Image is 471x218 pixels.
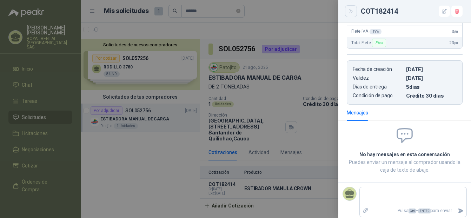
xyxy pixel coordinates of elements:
p: Crédito 30 días [406,93,457,99]
p: Días de entrega [353,84,403,90]
div: Flex [372,39,386,47]
button: Close [347,7,355,15]
div: Mensajes [347,109,368,117]
span: ENTER [418,209,431,213]
p: 5 dias [406,84,457,90]
span: ,80 [454,41,458,45]
span: Ctrl [409,209,416,213]
div: 19 % [370,29,382,34]
span: ,80 [454,30,458,34]
p: Pulsa + para enviar [372,205,455,217]
p: Validez [353,75,403,81]
label: Adjuntar archivos [360,205,372,217]
div: COT182414 [361,6,463,17]
span: 3 [452,29,458,34]
span: Total Flete [351,39,387,47]
span: 23 [449,40,458,45]
button: Enviar [455,205,466,217]
p: [DATE] [406,75,457,81]
p: [DATE] [406,66,457,72]
p: Fecha de creación [353,66,403,72]
h2: No hay mensajes en esta conversación [347,151,463,158]
span: Flete IVA [351,29,382,34]
p: Puedes enviar un mensaje al comprador usando la caja de texto de abajo. [347,158,463,174]
p: Condición de pago [353,93,403,99]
